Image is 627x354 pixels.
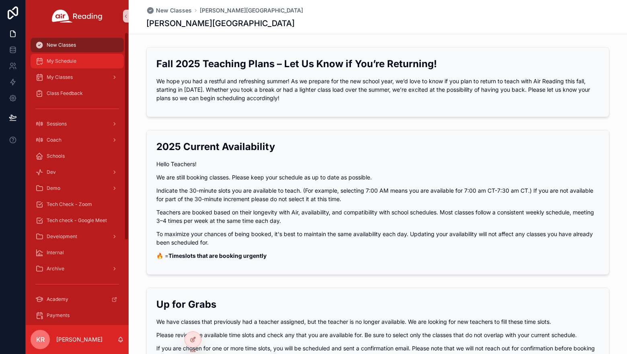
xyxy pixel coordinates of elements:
[47,58,76,64] span: My Schedule
[47,153,65,159] span: Schools
[156,173,599,181] p: We are still booking classes. Please keep your schedule as up to date as possible.
[47,233,77,240] span: Development
[31,70,124,84] a: My Classes
[31,86,124,101] a: Class Feedback
[156,77,599,102] p: We hope you had a restful and refreshing summer! As we prepare for the new school year, we’d love...
[47,74,73,80] span: My Classes
[156,317,599,326] p: We have classes that previously had a teacher assigned, but the teacher is no longer available. W...
[47,201,92,208] span: Tech Check - Zoom
[31,308,124,323] a: Payments
[31,181,124,196] a: Demo
[56,335,102,344] p: [PERSON_NAME]
[156,208,599,225] p: Teachers are booked based on their longevity with Air, availability, and compatibility with schoo...
[47,169,56,175] span: Dev
[31,292,124,307] a: Academy
[31,38,124,52] a: New Classes
[146,18,295,29] h1: [PERSON_NAME][GEOGRAPHIC_DATA]
[47,312,70,319] span: Payments
[47,137,61,143] span: Coach
[156,230,599,247] p: To maximize your chances of being booked, it's best to maintain the same availability each day. U...
[31,261,124,276] a: Archive
[47,121,67,127] span: Sessions
[156,186,599,203] p: Indicate the 30-minute slots you are available to teach. (For example, selecting 7:00 AM means yo...
[47,42,76,48] span: New Classes
[52,10,102,23] img: App logo
[47,265,64,272] span: Archive
[31,229,124,244] a: Development
[146,6,192,14] a: New Classes
[36,335,45,344] span: KR
[31,117,124,131] a: Sessions
[31,245,124,260] a: Internal
[26,32,129,325] div: scrollable content
[31,149,124,163] a: Schools
[47,185,60,191] span: Demo
[31,165,124,179] a: Dev
[31,133,124,147] a: Coach
[168,252,266,259] strong: Timeslots that are booking urgently
[31,197,124,212] a: Tech Check - Zoom
[200,6,303,14] a: [PERSON_NAME][GEOGRAPHIC_DATA]
[156,251,599,260] p: 🔥 =
[156,57,599,70] h2: Fall 2025 Teaching Plans – Let Us Know if You’re Returning!
[156,298,599,311] h2: Up for Grabs
[31,213,124,228] a: Tech check - Google Meet
[47,90,83,97] span: Class Feedback
[156,6,192,14] span: New Classes
[47,217,107,224] span: Tech check - Google Meet
[156,140,599,153] h2: 2025 Current Availability
[31,54,124,68] a: My Schedule
[47,296,68,303] span: Academy
[156,160,599,168] p: Hello Teachers!
[156,331,599,339] p: Please review the available time slots and check any that you are available for. Be sure to selec...
[47,249,64,256] span: Internal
